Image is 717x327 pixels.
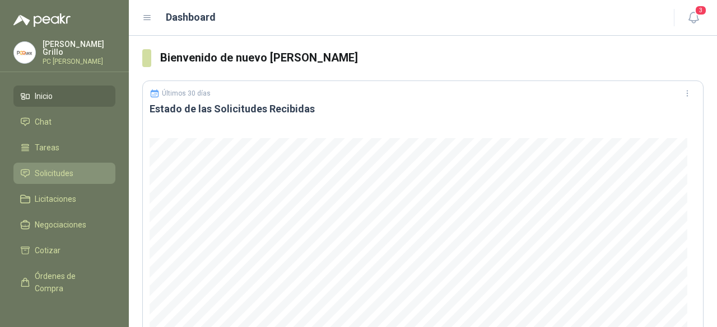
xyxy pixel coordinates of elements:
a: Chat [13,111,115,132]
span: Chat [35,116,52,128]
h3: Bienvenido de nuevo [PERSON_NAME] [160,49,704,67]
span: Negociaciones [35,219,86,231]
span: Solicitudes [35,167,73,179]
a: Inicio [13,86,115,107]
img: Logo peakr [13,13,71,27]
span: Órdenes de Compra [35,270,105,295]
p: [PERSON_NAME] Grillo [43,40,115,56]
a: Negociaciones [13,214,115,235]
a: Licitaciones [13,188,115,210]
a: Órdenes de Compra [13,266,115,299]
h3: Estado de las Solicitudes Recibidas [150,102,696,116]
span: Cotizar [35,244,60,257]
p: PC [PERSON_NAME] [43,58,115,65]
span: 3 [695,5,707,16]
p: Últimos 30 días [162,89,211,97]
span: Tareas [35,141,59,154]
span: Inicio [35,90,53,102]
span: Licitaciones [35,193,76,205]
a: Tareas [13,137,115,158]
img: Company Logo [14,42,35,63]
button: 3 [683,8,704,28]
h1: Dashboard [166,10,216,25]
a: Cotizar [13,240,115,261]
a: Solicitudes [13,163,115,184]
